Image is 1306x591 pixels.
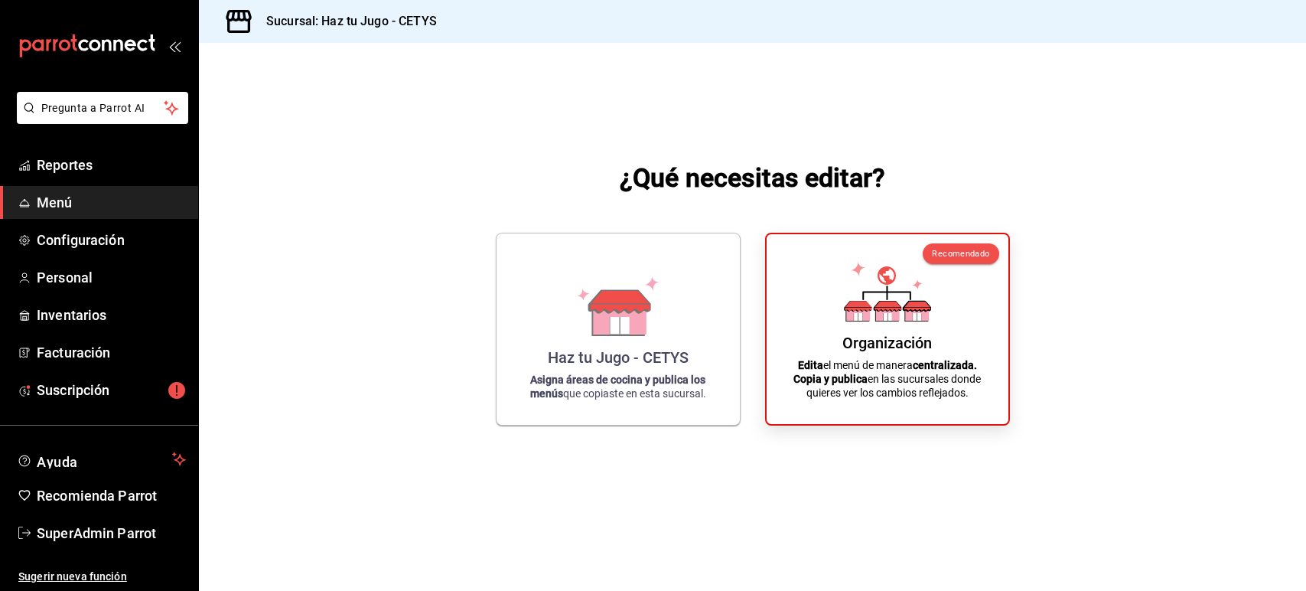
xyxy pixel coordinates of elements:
strong: Edita [798,359,823,371]
h3: Sucursal: Haz tu Jugo - CETYS [254,12,437,31]
span: Sugerir nueva función [18,569,186,585]
span: Facturación [37,342,186,363]
div: Haz tu Jugo - CETYS [548,348,689,367]
strong: Copia y publica [793,373,868,385]
span: Reportes [37,155,186,175]
span: Personal [37,267,186,288]
button: open_drawer_menu [168,40,181,52]
button: Pregunta a Parrot AI [17,92,188,124]
h1: ¿Qué necesitas editar? [620,159,885,196]
span: Recomienda Parrot [37,485,186,506]
strong: Asigna áreas de cocina y publica los menús [530,374,706,400]
p: el menú de manera en las sucursales donde quieres ver los cambios reflejados. [785,358,990,400]
span: Inventarios [37,305,186,325]
a: Pregunta a Parrot AI [11,111,188,127]
span: Pregunta a Parrot AI [41,100,164,116]
span: Menú [37,192,186,213]
strong: centralizada. [913,359,977,371]
div: Organización [842,334,932,352]
span: Ayuda [37,450,166,469]
span: SuperAdmin Parrot [37,523,186,544]
span: Recomendado [932,249,989,259]
p: que copiaste en esta sucursal. [515,373,721,400]
span: Configuración [37,230,186,250]
span: Suscripción [37,380,186,400]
